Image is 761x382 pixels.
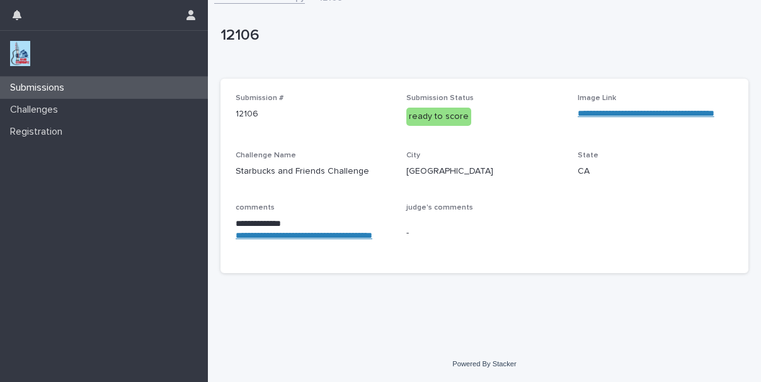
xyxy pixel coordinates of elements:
span: City [406,152,420,159]
p: - [406,227,562,240]
span: Image Link [578,94,616,102]
span: State [578,152,598,159]
p: 12106 [220,26,743,45]
span: Challenge Name [236,152,296,159]
p: [GEOGRAPHIC_DATA] [406,165,562,178]
img: jxsLJbdS1eYBI7rVAS4p [10,41,30,66]
p: Starbucks and Friends Challenge [236,165,391,178]
span: judge's comments [406,204,473,211]
span: comments [236,204,275,211]
p: 12106 [236,108,391,121]
p: CA [578,165,733,178]
span: Submission Status [406,94,474,102]
div: ready to score [406,108,471,126]
a: Powered By Stacker [452,360,516,368]
span: Submission # [236,94,283,102]
p: Registration [5,126,72,138]
p: Submissions [5,82,74,94]
p: Challenges [5,104,68,116]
